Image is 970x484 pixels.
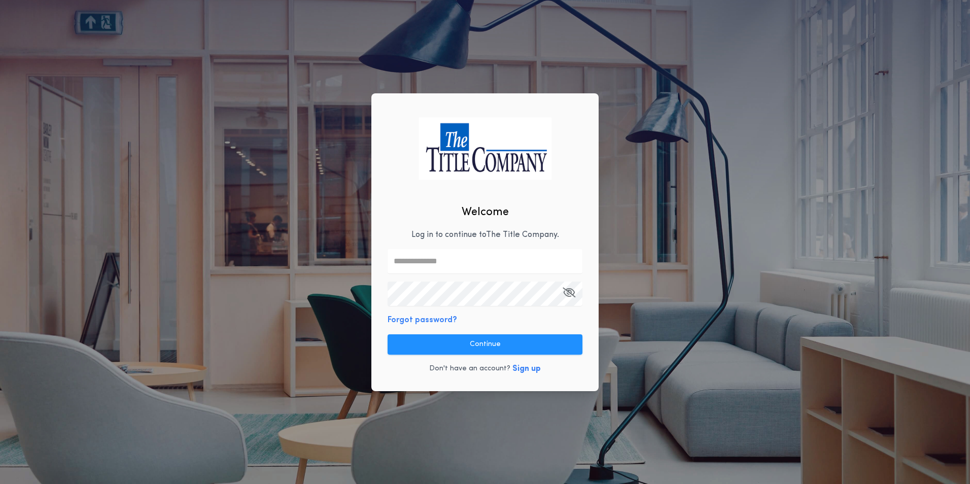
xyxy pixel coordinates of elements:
[462,204,509,221] h2: Welcome
[388,334,582,355] button: Continue
[512,363,541,375] button: Sign up
[411,229,559,241] p: Log in to continue to The Title Company .
[419,117,551,180] img: logo
[429,364,510,374] p: Don't have an account?
[388,314,457,326] button: Forgot password?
